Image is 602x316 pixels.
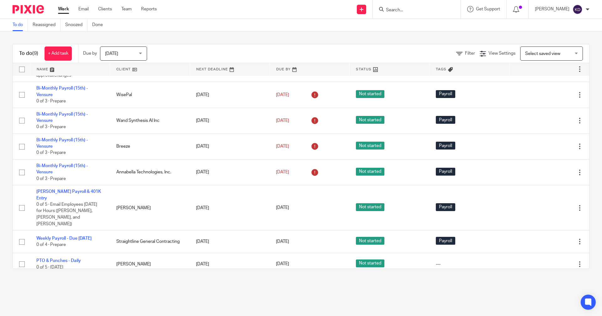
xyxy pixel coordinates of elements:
[190,82,270,108] td: [DATE]
[105,52,118,56] span: [DATE]
[13,19,28,31] a: To do
[36,189,101,200] a: [PERSON_NAME] Payroll & 401K Entry
[535,6,569,12] p: [PERSON_NAME]
[190,133,270,159] td: [DATE]
[356,142,384,150] span: Not started
[110,185,190,231] td: [PERSON_NAME]
[36,138,88,149] a: Bi-Monthly Payroll (15th) - Vensure
[36,177,66,181] span: 0 of 3 · Prepare
[436,90,455,98] span: Payroll
[110,108,190,133] td: Wand Synthesis AI Inc
[436,203,455,211] span: Payroll
[436,142,455,150] span: Payroll
[92,19,108,31] a: Done
[110,160,190,185] td: Annabella Technologies, Inc.
[488,51,515,56] span: View Settings
[19,50,38,57] h1: To do
[36,112,88,123] a: Bi-Monthly Payroll (15th) - Vensure
[110,231,190,253] td: Straightline General Contracting
[356,168,384,176] span: Not started
[190,160,270,185] td: [DATE]
[190,253,270,275] td: [DATE]
[356,259,384,267] span: Not started
[58,6,69,12] a: Work
[276,144,289,149] span: [DATE]
[36,202,97,226] span: 0 of 5 · Email Employees [DATE] for Hours ([PERSON_NAME], [PERSON_NAME], and [PERSON_NAME])
[36,242,66,247] span: 0 of 4 · Prepare
[436,261,503,267] div: ---
[465,51,475,56] span: Filter
[32,51,38,56] span: (9)
[436,116,455,124] span: Payroll
[276,206,289,210] span: [DATE]
[36,259,81,263] a: PTO & Punches - Daily
[190,108,270,133] td: [DATE]
[36,86,88,97] a: Bi-Monthly Payroll (15th) - Vensure
[573,4,583,14] img: svg%3E
[276,118,289,123] span: [DATE]
[385,8,442,13] input: Search
[78,6,89,12] a: Email
[36,265,63,270] span: 0 of 5 · [DATE]
[33,19,61,31] a: Reassigned
[110,133,190,159] td: Breeze
[36,125,66,129] span: 0 of 3 · Prepare
[36,151,66,155] span: 0 of 3 · Prepare
[110,253,190,275] td: [PERSON_NAME]
[276,93,289,97] span: [DATE]
[36,236,92,241] a: Weekly Payroll - Due [DATE]
[436,68,446,71] span: Tags
[13,5,44,14] img: Pixie
[141,6,157,12] a: Reports
[356,90,384,98] span: Not started
[121,6,132,12] a: Team
[83,50,97,57] p: Due by
[190,231,270,253] td: [DATE]
[436,237,455,245] span: Payroll
[65,19,87,31] a: Snoozed
[36,99,66,103] span: 0 of 3 · Prepare
[110,82,190,108] td: WisePal
[356,116,384,124] span: Not started
[476,7,500,11] span: Get Support
[525,52,560,56] span: Select saved view
[45,46,72,61] a: + Add task
[436,168,455,176] span: Payroll
[356,237,384,245] span: Not started
[356,203,384,211] span: Not started
[276,170,289,174] span: [DATE]
[190,185,270,231] td: [DATE]
[276,239,289,244] span: [DATE]
[36,164,88,174] a: Bi-Monthly Payroll (15th) - Vensure
[276,262,289,266] span: [DATE]
[98,6,112,12] a: Clients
